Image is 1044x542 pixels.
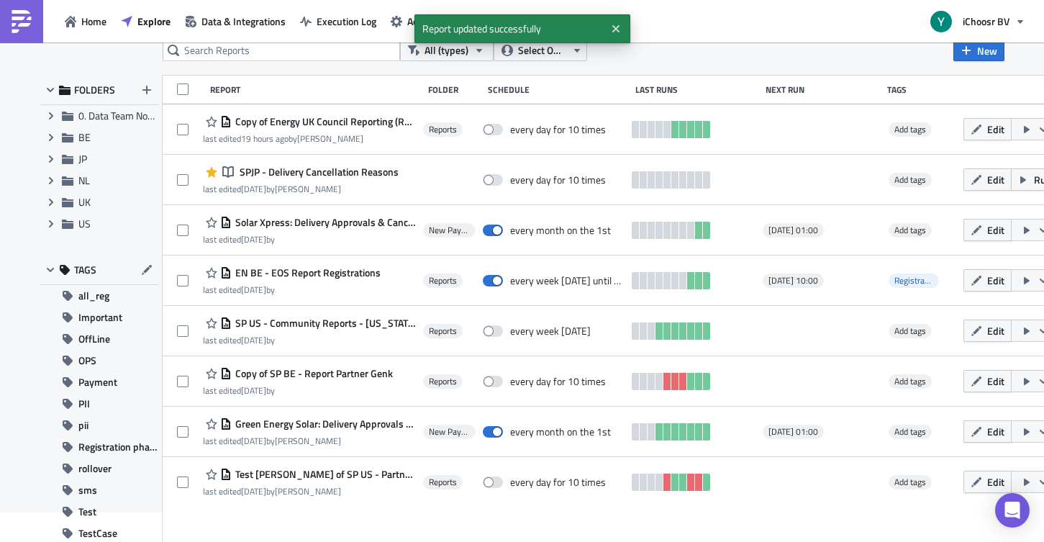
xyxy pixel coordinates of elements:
button: Important [40,307,159,328]
span: JP [78,151,87,166]
span: Add tags [894,173,926,186]
button: Select Owner [494,40,587,61]
button: Data & Integrations [178,10,293,32]
button: Edit [963,320,1012,342]
span: Add tags [889,223,932,238]
button: Edit [963,420,1012,443]
div: last edited by [203,335,415,345]
span: OPS [78,350,96,371]
div: last edited by [PERSON_NAME] [203,486,415,497]
div: Report [210,84,421,95]
button: Edit [963,269,1012,292]
div: last edited by [PERSON_NAME] [203,184,399,194]
span: Explore [137,14,171,29]
button: sms [40,479,159,501]
span: UK [78,194,91,209]
div: Last Runs [635,84,758,95]
input: Search Reports [163,40,400,61]
time: 2025-08-14T07:05:42Z [241,283,266,297]
time: 2025-08-12T13:33:39Z [241,333,266,347]
span: New Payment Process Reports [429,225,471,236]
span: all_reg [78,285,109,307]
span: rollover [78,458,112,479]
span: FOLDERS [74,83,115,96]
span: Registration phase [889,274,939,288]
button: all_reg [40,285,159,307]
button: pii [40,415,159,436]
time: 2025-08-19T14:09:05Z [241,182,266,196]
span: Edit [987,222,1004,238]
span: Select Owner [518,42,566,58]
div: every day for 10 times [510,123,606,136]
div: Tags [887,84,958,95]
span: [DATE] 01:00 [768,426,818,438]
span: Execution Log [317,14,376,29]
time: 2025-05-27T11:26:13Z [241,484,266,498]
span: Data & Integrations [201,14,286,29]
span: Add tags [889,425,932,439]
span: SP US - Community Reports - Minnesota [232,317,415,330]
span: Edit [987,374,1004,389]
span: Green Energy Solar: Delivery Approvals & Cancellations [232,417,415,430]
button: Explore [114,10,178,32]
div: Folder [428,84,481,95]
button: Registration phase [40,436,159,458]
span: Add tags [889,122,932,137]
span: All (types) [425,42,468,58]
button: OffLine [40,328,159,350]
span: Edit [987,273,1004,288]
button: Edit [963,219,1012,241]
span: New Payment Process Reports [429,426,471,438]
span: TAGS [74,263,96,276]
time: 2025-07-29T11:50:22Z [241,232,266,246]
time: 2025-08-07T11:58:18Z [241,434,266,448]
span: NL [78,173,90,188]
span: Payment [78,371,117,393]
span: iChoosr BV [963,14,1009,29]
div: every day for 10 times [510,173,606,186]
span: Test [78,501,96,523]
button: Edit [963,168,1012,191]
span: Registration phase [894,274,962,287]
span: PII [78,393,90,415]
span: Copy of SP BE - Report Partner Genk [232,367,393,380]
span: Add tags [889,475,932,489]
button: PII [40,393,159,415]
span: New [977,43,997,58]
div: last edited by [203,234,415,245]
span: Home [81,14,106,29]
button: Test [40,501,159,523]
span: EN BE - EOS Report Registrations [232,266,381,279]
span: Add tags [894,475,926,489]
button: All (types) [400,40,494,61]
button: OPS [40,350,159,371]
span: Add tags [889,173,932,187]
span: Reports [429,275,457,286]
span: [DATE] 01:00 [768,225,818,236]
span: SPJP - Delivery Cancellation Reasons [236,166,399,179]
button: Edit [963,370,1012,392]
span: Add tags [889,374,932,389]
span: Add tags [894,374,926,388]
button: Home [58,10,114,32]
span: Reports [429,376,457,387]
div: Open Intercom Messenger [995,493,1030,528]
a: Execution Log [293,10,383,32]
span: Test Werner of SP US - Partner Reports [232,468,415,481]
span: BE [78,130,91,145]
span: 0. Data Team Notebooks & Reports [78,108,227,123]
span: Add tags [894,425,926,438]
span: Important [78,307,122,328]
img: PushMetrics [10,10,33,33]
span: Reports [429,476,457,488]
span: Edit [987,172,1004,187]
a: Administration [383,10,478,32]
span: Reports [429,325,457,337]
div: every week on Monday until October 22, 2025 [510,274,625,287]
span: OffLine [78,328,110,350]
span: Reports [429,124,457,135]
span: Registration phase [78,436,159,458]
button: Edit [963,471,1012,493]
